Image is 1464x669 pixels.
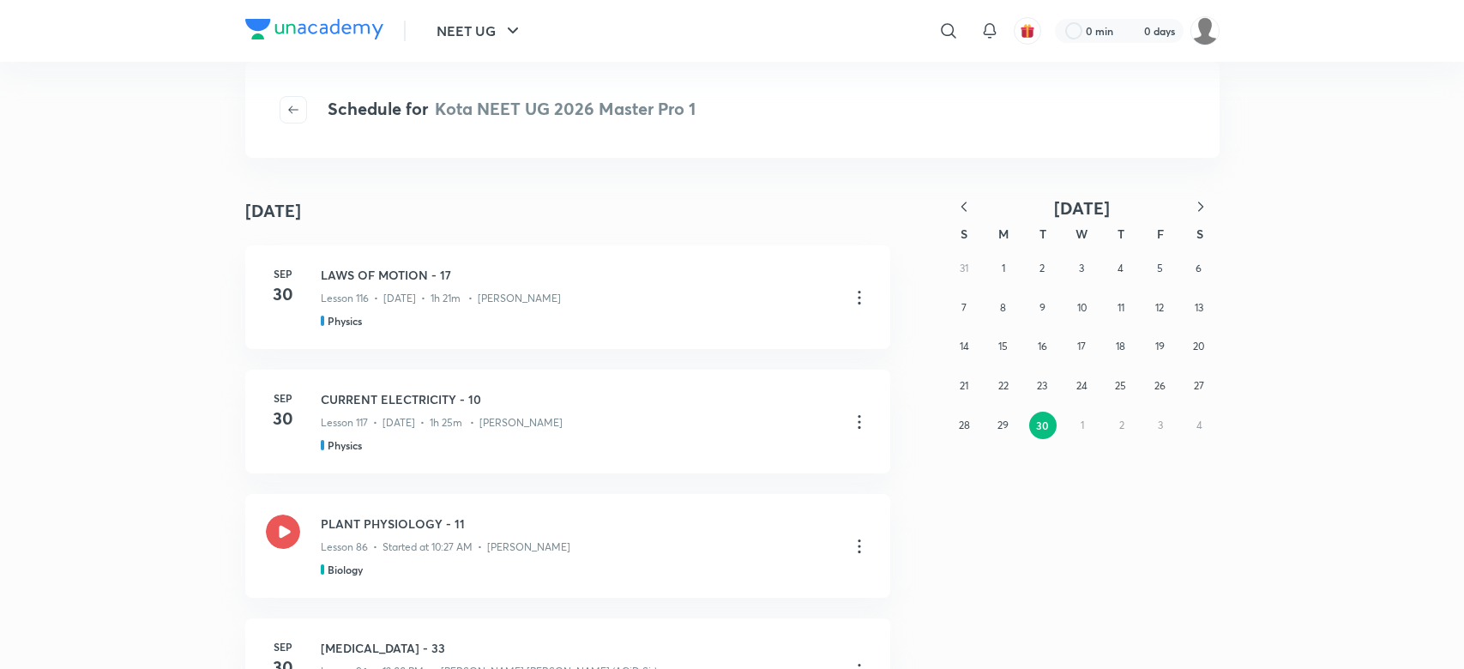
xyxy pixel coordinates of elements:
button: September 9, 2025 [1028,294,1056,322]
h6: Sep [266,266,300,281]
button: September 4, 2025 [1107,255,1135,282]
abbr: Sunday [961,226,967,242]
abbr: September 22, 2025 [998,379,1009,392]
button: September 10, 2025 [1068,294,1095,322]
abbr: September 1, 2025 [1002,262,1005,274]
button: September 11, 2025 [1107,294,1135,322]
abbr: September 24, 2025 [1076,379,1087,392]
button: September 20, 2025 [1185,333,1213,360]
abbr: September 10, 2025 [1077,301,1087,314]
button: September 13, 2025 [1185,294,1213,322]
img: avatar [1020,23,1035,39]
span: [DATE] [1054,196,1110,220]
abbr: September 9, 2025 [1039,301,1045,314]
a: Company Logo [245,19,383,44]
button: [DATE] [983,197,1182,219]
button: September 12, 2025 [1146,294,1173,322]
abbr: Friday [1157,226,1164,242]
p: Lesson 86 • Started at 10:27 AM • [PERSON_NAME] [321,539,570,555]
h4: 30 [266,281,300,307]
abbr: September 23, 2025 [1037,379,1047,392]
button: September 5, 2025 [1146,255,1173,282]
abbr: September 16, 2025 [1038,340,1047,353]
button: avatar [1014,17,1041,45]
button: September 15, 2025 [990,333,1017,360]
button: September 6, 2025 [1185,255,1213,282]
abbr: Saturday [1196,226,1203,242]
abbr: September 20, 2025 [1193,340,1204,353]
p: Lesson 117 • [DATE] • 1h 25m • [PERSON_NAME] [321,415,563,431]
abbr: Monday [998,226,1009,242]
img: Shahrukh Ansari [1190,16,1220,45]
abbr: September 7, 2025 [961,301,967,314]
h5: Physics [328,437,362,453]
h5: Physics [328,313,362,328]
button: September 22, 2025 [990,372,1017,400]
button: September 24, 2025 [1068,372,1095,400]
abbr: September 5, 2025 [1157,262,1163,274]
abbr: September 19, 2025 [1155,340,1165,353]
span: Kota NEET UG 2026 Master Pro 1 [435,97,696,120]
abbr: September 29, 2025 [997,419,1009,431]
button: September 23, 2025 [1028,372,1056,400]
h3: PLANT PHYSIOLOGY - 11 [321,515,835,533]
abbr: Tuesday [1039,226,1046,242]
button: NEET UG [426,14,533,48]
abbr: September 17, 2025 [1077,340,1086,353]
button: September 18, 2025 [1107,333,1135,360]
abbr: September 11, 2025 [1118,301,1124,314]
a: Sep30LAWS OF MOTION - 17Lesson 116 • [DATE] • 1h 21m • [PERSON_NAME]Physics [245,245,890,349]
button: September 19, 2025 [1146,333,1173,360]
abbr: September 8, 2025 [1000,301,1006,314]
button: September 30, 2025 [1029,412,1057,439]
abbr: Wednesday [1075,226,1087,242]
h5: Biology [328,562,363,577]
abbr: September 25, 2025 [1115,379,1126,392]
h3: CURRENT ELECTRICITY - 10 [321,390,835,408]
abbr: September 26, 2025 [1154,379,1166,392]
button: September 17, 2025 [1068,333,1095,360]
abbr: September 14, 2025 [960,340,969,353]
button: September 27, 2025 [1185,372,1213,400]
a: PLANT PHYSIOLOGY - 11Lesson 86 • Started at 10:27 AM • [PERSON_NAME]Biology [245,494,890,598]
button: September 7, 2025 [950,294,978,322]
abbr: September 30, 2025 [1036,419,1049,432]
abbr: September 13, 2025 [1195,301,1203,314]
button: September 26, 2025 [1146,372,1173,400]
h4: Schedule for [328,96,696,124]
abbr: September 12, 2025 [1155,301,1164,314]
abbr: September 4, 2025 [1118,262,1124,274]
h4: 30 [266,406,300,431]
abbr: September 28, 2025 [959,419,970,431]
button: September 2, 2025 [1028,255,1056,282]
a: Sep30CURRENT ELECTRICITY - 10Lesson 117 • [DATE] • 1h 25m • [PERSON_NAME]Physics [245,370,890,473]
h3: [MEDICAL_DATA] - 33 [321,639,835,657]
button: September 28, 2025 [950,412,978,439]
h6: Sep [266,390,300,406]
abbr: Thursday [1118,226,1124,242]
abbr: September 6, 2025 [1196,262,1202,274]
button: September 8, 2025 [990,294,1017,322]
h6: Sep [266,639,300,654]
button: September 21, 2025 [950,372,978,400]
button: September 1, 2025 [990,255,1017,282]
abbr: September 2, 2025 [1039,262,1045,274]
h3: LAWS OF MOTION - 17 [321,266,835,284]
abbr: September 27, 2025 [1194,379,1204,392]
abbr: September 3, 2025 [1079,262,1084,274]
button: September 14, 2025 [950,333,978,360]
p: Lesson 116 • [DATE] • 1h 21m • [PERSON_NAME] [321,291,561,306]
abbr: September 15, 2025 [998,340,1008,353]
img: Company Logo [245,19,383,39]
button: September 16, 2025 [1028,333,1056,360]
h4: [DATE] [245,198,301,224]
abbr: September 18, 2025 [1116,340,1125,353]
button: September 25, 2025 [1107,372,1135,400]
button: September 29, 2025 [990,412,1017,439]
img: streak [1124,22,1141,39]
abbr: September 21, 2025 [960,379,968,392]
button: September 3, 2025 [1068,255,1095,282]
